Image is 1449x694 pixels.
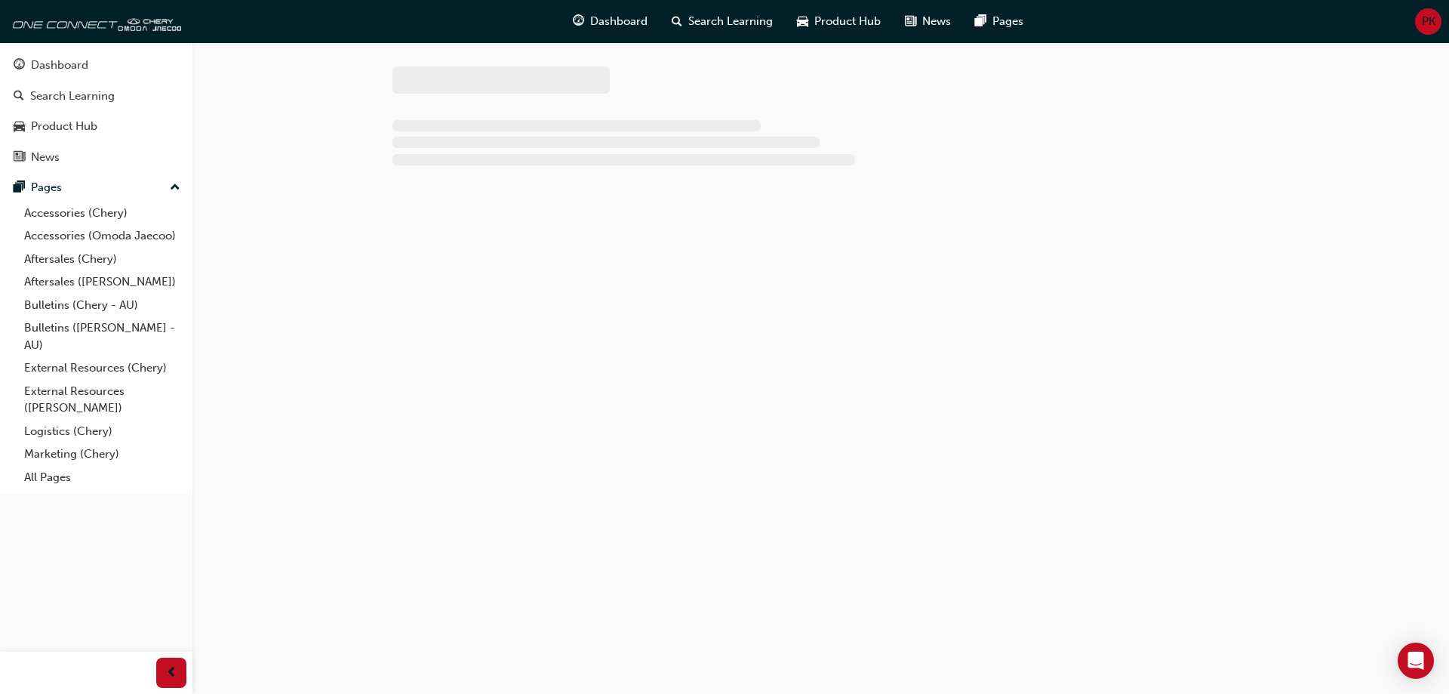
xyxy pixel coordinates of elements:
[1422,13,1435,30] span: PK
[6,113,186,140] a: Product Hub
[14,120,25,134] span: car-icon
[893,6,963,37] a: news-iconNews
[18,294,186,317] a: Bulletins (Chery - AU)
[561,6,660,37] a: guage-iconDashboard
[18,202,186,225] a: Accessories (Chery)
[6,174,186,202] button: Pages
[31,179,62,196] div: Pages
[785,6,893,37] a: car-iconProduct Hub
[573,12,584,31] span: guage-icon
[31,118,97,135] div: Product Hub
[18,356,186,380] a: External Resources (Chery)
[688,13,773,30] span: Search Learning
[6,82,186,110] a: Search Learning
[31,57,88,74] div: Dashboard
[1415,8,1441,35] button: PK
[8,6,181,36] img: oneconnect
[1398,643,1434,679] div: Open Intercom Messenger
[963,6,1035,37] a: pages-iconPages
[14,90,24,103] span: search-icon
[18,466,186,489] a: All Pages
[975,12,986,31] span: pages-icon
[6,51,186,79] a: Dashboard
[814,13,881,30] span: Product Hub
[18,380,186,420] a: External Resources ([PERSON_NAME])
[992,13,1023,30] span: Pages
[797,12,808,31] span: car-icon
[30,88,115,105] div: Search Learning
[6,48,186,174] button: DashboardSearch LearningProduct HubNews
[905,12,916,31] span: news-icon
[18,270,186,294] a: Aftersales ([PERSON_NAME])
[18,443,186,466] a: Marketing (Chery)
[6,143,186,171] a: News
[590,13,648,30] span: Dashboard
[170,178,180,198] span: up-icon
[31,149,60,166] div: News
[660,6,785,37] a: search-iconSearch Learning
[18,420,186,443] a: Logistics (Chery)
[18,224,186,248] a: Accessories (Omoda Jaecoo)
[18,248,186,271] a: Aftersales (Chery)
[166,664,177,683] span: prev-icon
[14,181,25,195] span: pages-icon
[18,316,186,356] a: Bulletins ([PERSON_NAME] - AU)
[922,13,951,30] span: News
[14,151,25,165] span: news-icon
[14,59,25,72] span: guage-icon
[672,12,682,31] span: search-icon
